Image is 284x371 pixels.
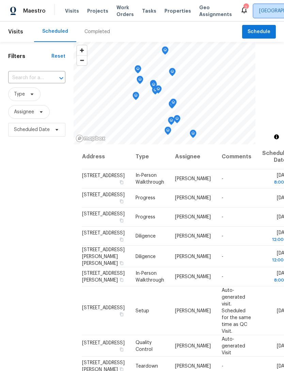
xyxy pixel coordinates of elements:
[137,76,143,86] div: Map marker
[136,271,164,283] span: In-Person Walkthrough
[150,80,157,90] div: Map marker
[42,28,68,35] div: Scheduled
[82,247,125,266] span: [STREET_ADDRESS][PERSON_NAME][PERSON_NAME]
[119,179,125,185] button: Copy Address
[216,144,257,169] th: Comments
[82,144,130,169] th: Address
[8,24,23,39] span: Visits
[77,45,87,55] button: Zoom in
[82,305,125,310] span: [STREET_ADDRESS]
[82,340,125,345] span: [STREET_ADDRESS]
[199,4,232,18] span: Geo Assignments
[14,109,34,115] span: Assignee
[222,176,223,181] span: -
[175,343,211,348] span: [PERSON_NAME]
[164,8,191,14] span: Properties
[84,28,110,35] div: Completed
[150,81,157,91] div: Map marker
[222,234,223,239] span: -
[82,271,125,283] span: [STREET_ADDRESS][PERSON_NAME]
[175,215,211,219] span: [PERSON_NAME]
[152,86,159,97] div: Map marker
[136,215,155,219] span: Progress
[77,55,87,65] button: Zoom out
[119,217,125,224] button: Copy Address
[51,53,65,60] div: Reset
[274,133,279,141] span: Toggle attribution
[272,133,281,141] button: Toggle attribution
[82,173,125,178] span: [STREET_ADDRESS]
[175,274,211,279] span: [PERSON_NAME]
[190,130,196,140] div: Map marker
[14,91,25,98] span: Type
[175,364,211,369] span: [PERSON_NAME]
[82,231,125,236] span: [STREET_ADDRESS]
[248,28,270,36] span: Schedule
[119,237,125,243] button: Copy Address
[8,53,51,60] h1: Filters
[87,8,108,14] span: Projects
[136,340,153,352] span: Quality Control
[170,144,216,169] th: Assignee
[23,8,46,14] span: Maestro
[132,92,139,102] div: Map marker
[136,196,155,200] span: Progress
[164,127,171,137] div: Map marker
[222,364,223,369] span: -
[136,254,156,259] span: Diligence
[222,196,223,200] span: -
[119,260,125,266] button: Copy Address
[222,254,223,259] span: -
[119,346,125,352] button: Copy Address
[222,337,245,355] span: Auto-generated Visit
[57,73,66,83] button: Open
[8,73,46,83] input: Search for an address...
[74,42,255,144] canvas: Map
[155,85,162,96] div: Map marker
[242,25,276,39] button: Schedule
[135,65,141,76] div: Map marker
[136,173,164,185] span: In-Person Walkthrough
[222,215,223,219] span: -
[169,100,175,111] div: Map marker
[116,4,134,18] span: Work Orders
[136,308,149,313] span: Setup
[130,144,170,169] th: Type
[119,311,125,317] button: Copy Address
[222,288,251,333] span: Auto-generated visit. Scheduled for the same time as QC Visit.
[119,277,125,283] button: Copy Address
[175,254,211,259] span: [PERSON_NAME]
[14,126,50,133] span: Scheduled Date
[170,99,177,109] div: Map marker
[162,46,169,57] div: Map marker
[168,117,175,127] div: Map marker
[175,176,211,181] span: [PERSON_NAME]
[222,274,223,279] span: -
[76,134,106,142] a: Mapbox homepage
[175,234,211,239] span: [PERSON_NAME]
[175,308,211,313] span: [PERSON_NAME]
[142,9,156,13] span: Tasks
[169,68,176,79] div: Map marker
[243,4,248,11] div: 2
[82,192,125,197] span: [STREET_ADDRESS]
[82,212,125,216] span: [STREET_ADDRESS]
[77,56,87,65] span: Zoom out
[175,196,211,200] span: [PERSON_NAME]
[136,364,158,369] span: Teardown
[65,8,79,14] span: Visits
[136,234,156,239] span: Diligence
[174,115,180,126] div: Map marker
[119,198,125,204] button: Copy Address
